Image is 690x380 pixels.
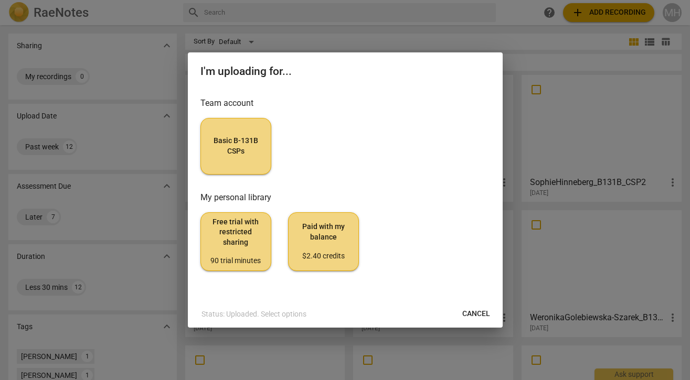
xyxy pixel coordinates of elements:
[200,212,271,271] button: Free trial with restricted sharing90 trial minutes
[297,251,350,262] div: $2.40 credits
[288,212,359,271] button: Paid with my balance$2.40 credits
[209,217,262,266] span: Free trial with restricted sharing
[200,97,490,110] h3: Team account
[200,65,490,78] h2: I'm uploading for...
[201,309,306,320] p: Status: Uploaded. Select options
[209,136,262,156] span: Basic B-131B CSPs
[297,222,350,261] span: Paid with my balance
[454,305,498,323] button: Cancel
[200,191,490,204] h3: My personal library
[209,256,262,266] div: 90 trial minutes
[462,309,490,319] span: Cancel
[200,118,271,175] button: Basic B-131B CSPs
